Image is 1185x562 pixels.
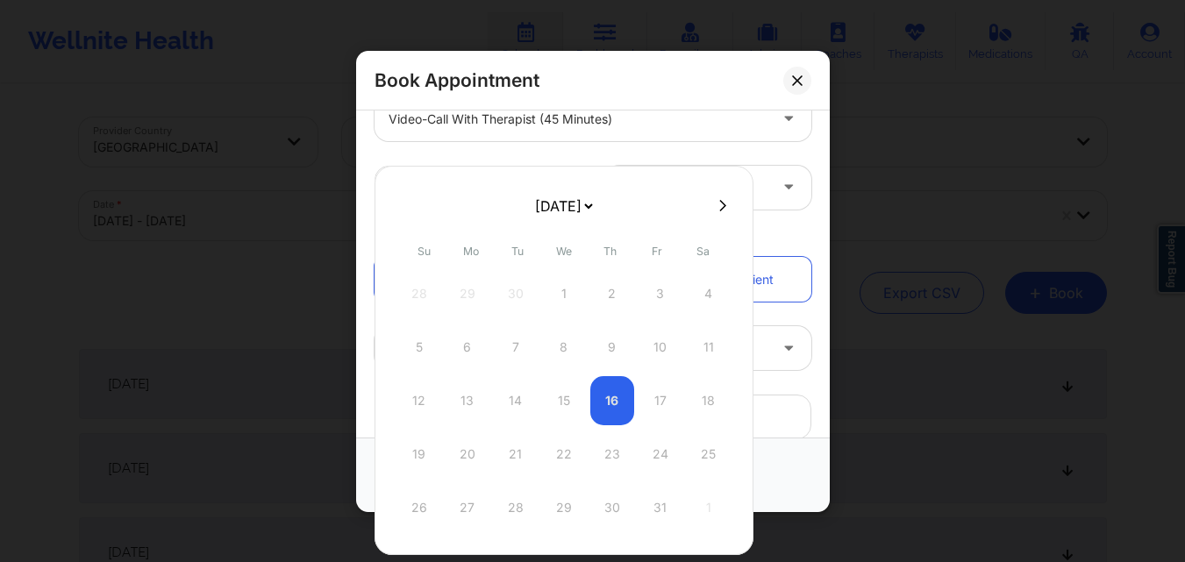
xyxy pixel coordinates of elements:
abbr: Tuesday [511,245,524,258]
abbr: Saturday [696,245,710,258]
abbr: Monday [463,245,479,258]
h2: Book Appointment [375,68,539,92]
div: Video-Call with Therapist (45 minutes) [389,96,767,140]
a: Not Registered Patient [605,257,811,302]
abbr: Wednesday [556,245,572,258]
abbr: Friday [652,245,662,258]
abbr: Sunday [418,245,431,258]
div: Patient information: [362,227,824,245]
abbr: Thursday [603,245,617,258]
input: Patient's Email [375,395,811,439]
